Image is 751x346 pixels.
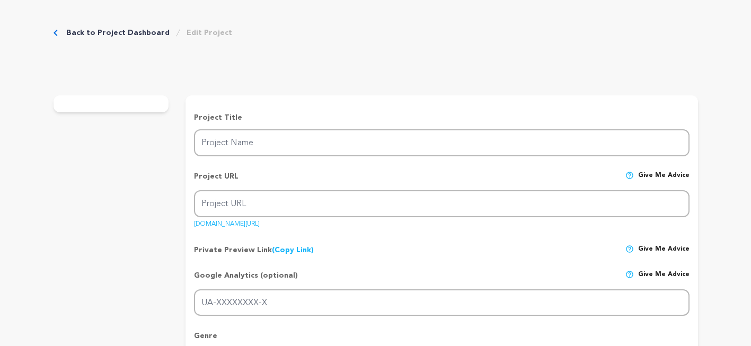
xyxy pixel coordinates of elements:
a: Back to Project Dashboard [66,28,170,38]
span: Give me advice [638,171,690,190]
p: Project Title [194,112,689,123]
p: Project URL [194,171,238,190]
span: Give me advice [638,245,690,255]
img: help-circle.svg [625,270,634,279]
input: UA-XXXXXXXX-X [194,289,689,316]
img: help-circle.svg [625,245,634,253]
p: Google Analytics (optional) [194,270,298,289]
span: Give me advice [638,270,690,289]
a: Edit Project [187,28,232,38]
input: Project Name [194,129,689,156]
div: Breadcrumb [54,28,232,38]
a: [DOMAIN_NAME][URL] [194,217,260,227]
a: (Copy Link) [272,246,314,254]
p: Private Preview Link [194,245,314,255]
img: help-circle.svg [625,171,634,180]
input: Project URL [194,190,689,217]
